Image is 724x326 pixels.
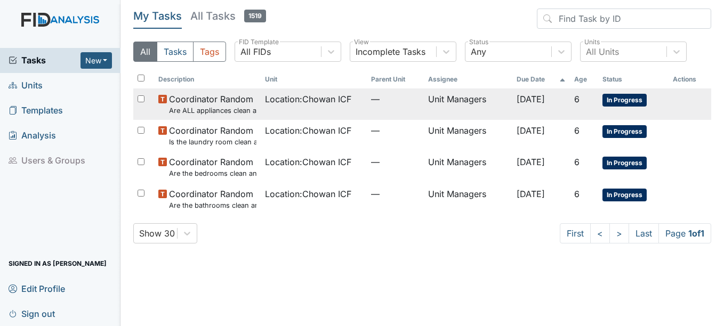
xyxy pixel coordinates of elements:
[265,188,351,200] span: Location : Chowan ICF
[265,156,351,168] span: Location : Chowan ICF
[424,151,512,183] td: Unit Managers
[169,168,256,178] small: Are the bedrooms clean and in good repair?
[371,156,420,168] span: —
[669,70,711,88] th: Actions
[598,70,669,88] th: Toggle SortBy
[169,93,256,116] span: Coordinator Random Are ALL appliances clean and working properly?
[517,94,545,104] span: [DATE]
[261,70,367,88] th: Toggle SortBy
[560,223,591,243] a: First
[154,70,261,88] th: Toggle SortBy
[356,45,425,58] div: Incomplete Tasks
[537,9,711,29] input: Find Task by ID
[424,70,512,88] th: Assignee
[157,42,194,62] button: Tasks
[574,94,580,104] span: 6
[371,93,420,105] span: —
[138,75,144,81] input: Toggle All Rows Selected
[9,102,63,119] span: Templates
[133,42,226,62] div: Type filter
[265,124,351,137] span: Location : Chowan ICF
[190,9,266,23] h5: All Tasks
[244,10,266,22] span: 1519
[609,223,629,243] a: >
[169,124,256,147] span: Coordinator Random Is the laundry room clean and in good repair?
[371,188,420,200] span: —
[9,280,65,297] span: Edit Profile
[169,188,256,210] span: Coordinator Random Are the bathrooms clean and in good repair?
[512,70,570,88] th: Toggle SortBy
[133,9,182,23] h5: My Tasks
[9,54,81,67] a: Tasks
[169,105,256,116] small: Are ALL appliances clean and working properly?
[602,189,647,201] span: In Progress
[9,77,43,94] span: Units
[574,125,580,136] span: 6
[240,45,271,58] div: All FIDs
[574,157,580,167] span: 6
[367,70,424,88] th: Toggle SortBy
[9,255,107,272] span: Signed in as [PERSON_NAME]
[139,227,175,240] div: Show 30
[574,189,580,199] span: 6
[424,120,512,151] td: Unit Managers
[688,228,704,239] strong: 1 of 1
[517,157,545,167] span: [DATE]
[169,156,256,178] span: Coordinator Random Are the bedrooms clean and in good repair?
[133,42,157,62] button: All
[169,200,256,210] small: Are the bathrooms clean and in good repair?
[9,305,55,322] span: Sign out
[424,183,512,215] td: Unit Managers
[517,125,545,136] span: [DATE]
[371,124,420,137] span: —
[169,137,256,147] small: Is the laundry room clean and in good repair?
[517,189,545,199] span: [DATE]
[602,94,647,107] span: In Progress
[265,93,351,105] span: Location : Chowan ICF
[471,45,486,58] div: Any
[602,125,647,138] span: In Progress
[602,157,647,169] span: In Progress
[590,223,610,243] a: <
[658,223,711,243] span: Page
[586,45,619,58] div: All Units
[570,70,598,88] th: Toggle SortBy
[424,88,512,120] td: Unit Managers
[9,127,56,144] span: Analysis
[81,52,112,69] button: New
[560,223,711,243] nav: task-pagination
[193,42,226,62] button: Tags
[629,223,659,243] a: Last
